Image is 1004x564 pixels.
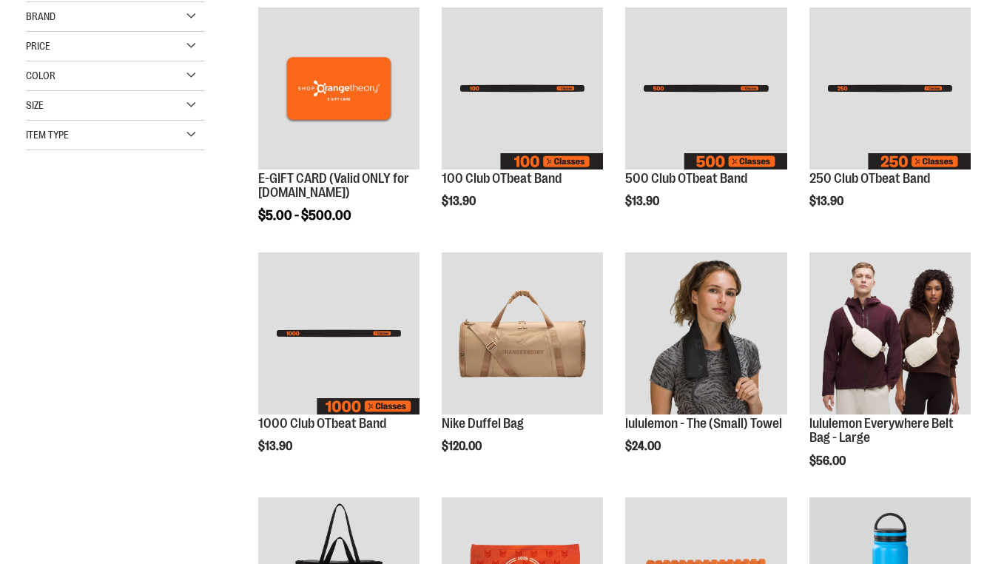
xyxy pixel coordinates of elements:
div: Item Type [26,121,205,150]
a: lululemon - The (Small) Towel [625,416,782,431]
span: Price [26,40,50,52]
span: Brand [26,10,55,22]
img: Image of 1000 Club OTbeat Band [258,252,420,414]
img: E-GIFT CARD (Valid ONLY for ShopOrangetheory.com) [258,7,420,169]
a: 500 Club OTbeat Band [625,171,747,186]
span: Item Type [26,129,69,141]
a: E-GIFT CARD (Valid ONLY for ShopOrangetheory.com) [258,7,420,171]
span: $13.90 [809,195,846,208]
img: Nike Duffel Bag [442,252,603,414]
a: 1000 Club OTbeat Band [258,416,386,431]
span: $56.00 [809,454,848,468]
img: Image of 100 Club OTbeat Band [442,7,603,169]
div: product [251,245,427,483]
span: $13.90 [625,195,661,208]
span: Size [26,99,44,111]
img: lululemon - The (Small) Towel [625,252,786,414]
div: Color [26,61,205,91]
a: Image of 500 Club OTbeat Band [625,7,786,171]
a: 100 Club OTbeat Band [442,171,562,186]
span: $13.90 [442,195,478,208]
img: lululemon Everywhere Belt Bag - Large [809,252,971,414]
div: Size [26,91,205,121]
img: Image of 500 Club OTbeat Band [625,7,786,169]
span: $120.00 [442,440,484,453]
span: $5.00 - $500.00 [258,208,351,223]
div: Brand [26,2,205,32]
div: product [802,245,978,506]
div: Price [26,32,205,61]
a: Image of 250 Club OTbeat Band [809,7,971,171]
a: lululemon - The (Small) Towel [625,252,786,416]
img: Image of 250 Club OTbeat Band [809,7,971,169]
a: Nike Duffel Bag [442,252,603,416]
span: Color [26,70,55,81]
div: product [434,245,610,491]
span: $24.00 [625,440,663,453]
a: lululemon Everywhere Belt Bag - Large [809,416,954,446]
a: 250 Club OTbeat Band [809,171,930,186]
a: lululemon Everywhere Belt Bag - Large [809,252,971,416]
a: Nike Duffel Bag [442,416,524,431]
a: E-GIFT CARD (Valid ONLY for [DOMAIN_NAME]) [258,171,409,201]
a: Image of 1000 Club OTbeat Band [258,252,420,416]
a: Image of 100 Club OTbeat Band [442,7,603,171]
span: $13.90 [258,440,294,453]
div: product [618,245,794,491]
